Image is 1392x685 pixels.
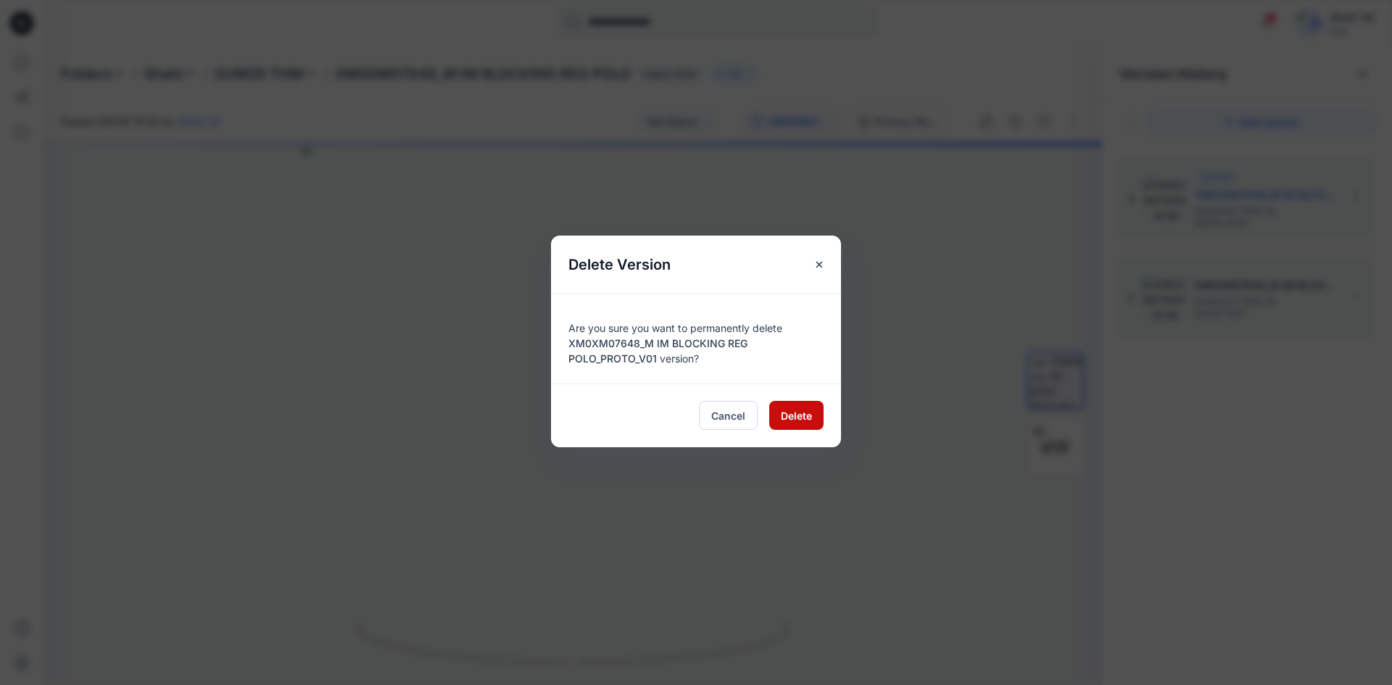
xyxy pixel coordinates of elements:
[781,408,812,423] span: Delete
[568,312,824,366] div: Are you sure you want to permanently delete version?
[769,401,824,430] button: Delete
[568,337,747,365] span: XM0XM07648_M IM BLOCKING REG POLO_PROTO_V01
[806,252,832,278] button: Close
[711,408,745,423] span: Cancel
[551,236,688,294] h5: Delete Version
[699,401,758,430] button: Cancel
